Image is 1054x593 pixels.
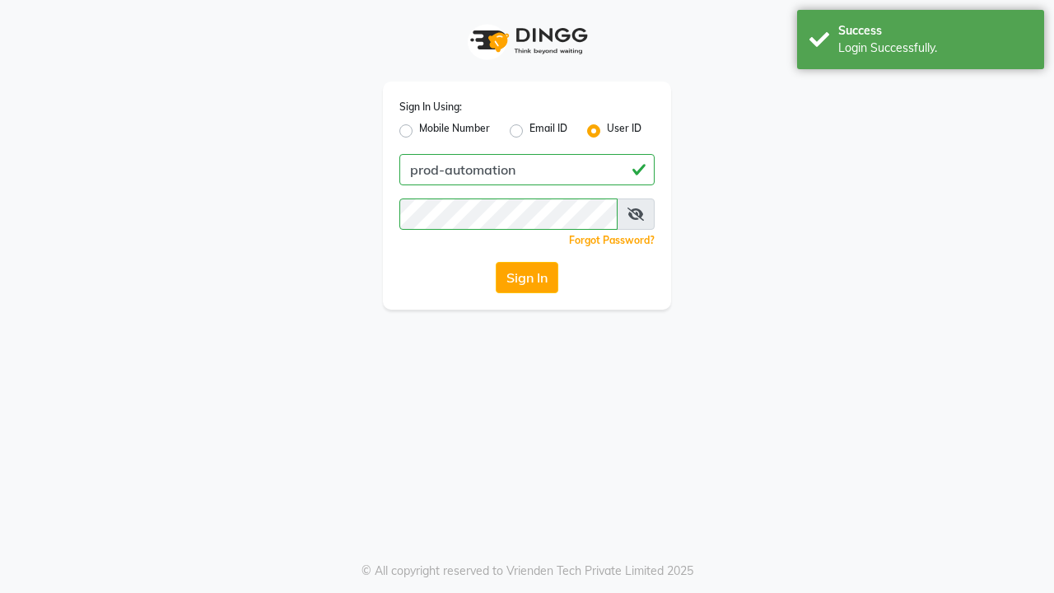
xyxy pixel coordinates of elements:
[399,154,655,185] input: Username
[399,198,618,230] input: Username
[838,22,1032,40] div: Success
[461,16,593,65] img: logo1.svg
[496,262,558,293] button: Sign In
[838,40,1032,57] div: Login Successfully.
[399,100,462,114] label: Sign In Using:
[569,234,655,246] a: Forgot Password?
[419,121,490,141] label: Mobile Number
[607,121,641,141] label: User ID
[529,121,567,141] label: Email ID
